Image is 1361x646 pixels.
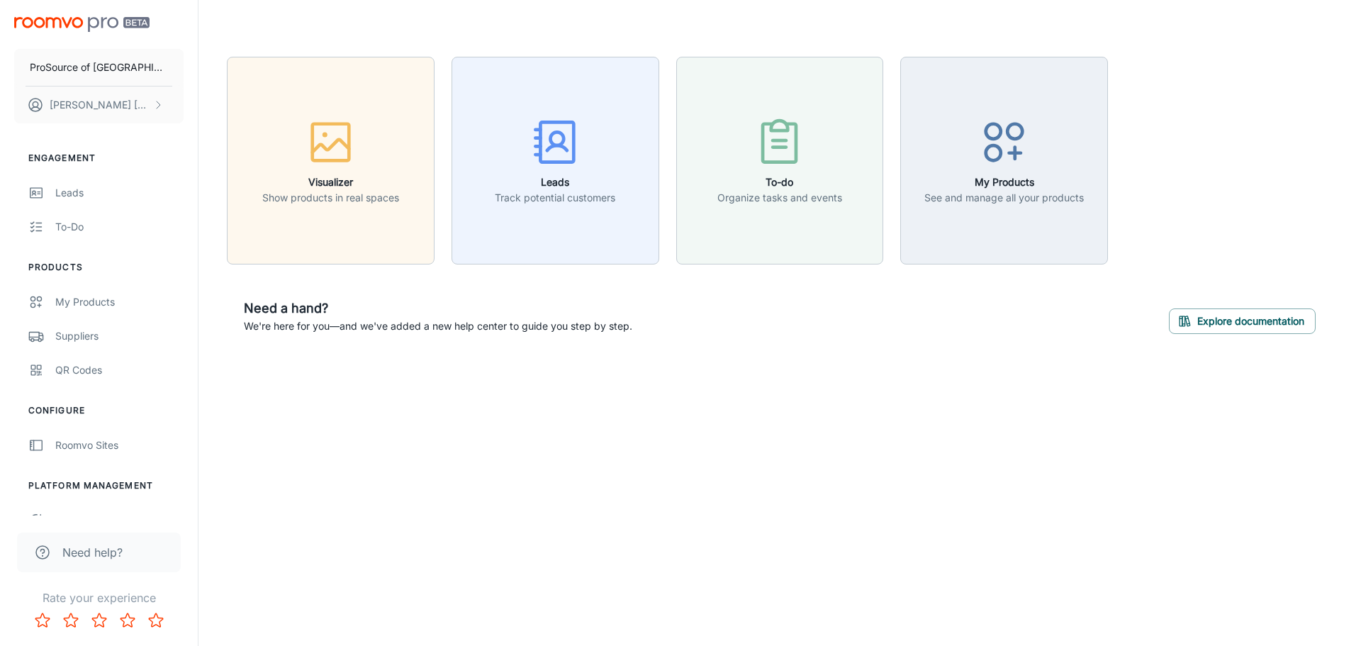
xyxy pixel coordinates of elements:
[14,87,184,123] button: [PERSON_NAME] [PERSON_NAME]
[1169,313,1316,327] a: Explore documentation
[55,328,184,344] div: Suppliers
[262,190,399,206] p: Show products in real spaces
[55,219,184,235] div: To-do
[55,362,184,378] div: QR Codes
[495,174,615,190] h6: Leads
[676,152,884,167] a: To-doOrganize tasks and events
[495,190,615,206] p: Track potential customers
[900,57,1108,264] button: My ProductsSee and manage all your products
[924,174,1084,190] h6: My Products
[227,57,435,264] button: VisualizerShow products in real spaces
[262,174,399,190] h6: Visualizer
[14,49,184,86] button: ProSource of [GEOGRAPHIC_DATA]
[1169,308,1316,334] button: Explore documentation
[452,57,659,264] button: LeadsTrack potential customers
[717,190,842,206] p: Organize tasks and events
[30,60,168,75] p: ProSource of [GEOGRAPHIC_DATA]
[14,17,150,32] img: Roomvo PRO Beta
[244,299,632,318] h6: Need a hand?
[676,57,884,264] button: To-doOrganize tasks and events
[55,294,184,310] div: My Products
[924,190,1084,206] p: See and manage all your products
[55,185,184,201] div: Leads
[50,97,150,113] p: [PERSON_NAME] [PERSON_NAME]
[244,318,632,334] p: We're here for you—and we've added a new help center to guide you step by step.
[900,152,1108,167] a: My ProductsSee and manage all your products
[452,152,659,167] a: LeadsTrack potential customers
[717,174,842,190] h6: To-do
